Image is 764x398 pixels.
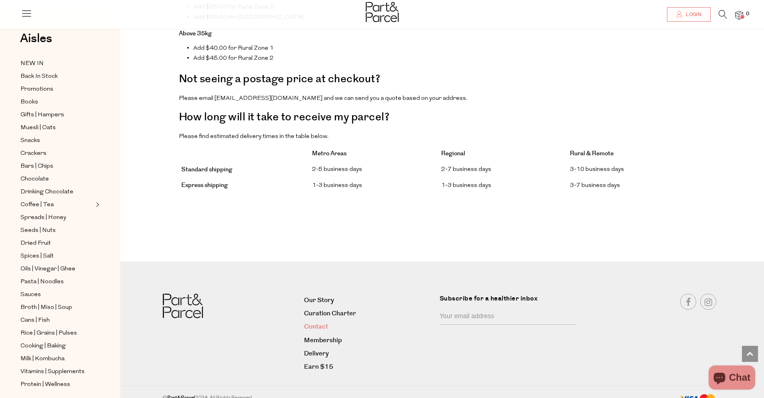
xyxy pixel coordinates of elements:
input: Your email address [440,309,576,325]
strong: Rural & Remote [570,149,614,158]
span: Sauces [20,290,41,300]
span: Crackers [20,149,47,158]
td: 3-7 business days [567,178,706,194]
span: Seeds | Nuts [20,226,56,236]
p: Please email [EMAIL_ADDRESS][DOMAIN_NAME] and we can send you a quote based on your address. [179,93,706,104]
span: Broth | Miso | Soup [20,303,72,313]
a: Vitamins | Supplements [20,367,93,377]
span: Muesli | Oats [20,123,56,133]
a: Cooking | Baking [20,341,93,351]
span: Dried Fruit [20,239,51,248]
a: Protein | Wellness [20,380,93,390]
a: Spices | Salt [20,251,93,261]
a: Promotions [20,84,93,94]
span: Chocolate [20,175,49,184]
span: Spices | Salt [20,252,54,261]
span: Vitamins | Supplements [20,367,85,377]
a: Muesli | Oats [20,123,93,133]
a: Bars | Chips [20,161,93,171]
a: NEW IN [20,59,93,69]
td: 1-3 business days [310,178,439,194]
span: Protein | Wellness [20,380,70,390]
a: Chocolate [20,174,93,184]
a: Contact [304,321,434,332]
inbox-online-store-chat: Shopify online store chat [706,366,758,392]
li: Add $40.00 for Rural Zone 1 [187,43,706,54]
span: Cooking | Baking [20,341,66,351]
img: Part&Parcel [163,294,203,318]
a: Delivery [304,348,434,359]
span: Pasta | Noodles [20,277,64,287]
span: Drinking Chocolate [20,187,73,197]
a: Cans | Fish [20,315,93,325]
td: 1-3 business days [438,178,567,194]
a: Seeds | Nuts [20,225,93,236]
span: Milk | Kombucha [20,354,65,364]
li: Add $45.00 for Rural Zone 2 [187,53,706,64]
strong: Standard shipping [181,165,232,174]
span: Promotions [20,85,53,94]
strong: Regional [441,149,465,158]
a: Spreads | Honey [20,213,93,223]
p: Please find estimated delivery times in the table below. [179,132,706,142]
b: Above 35kg [179,29,212,38]
a: Gifts | Hampers [20,110,93,120]
a: Membership [304,335,434,346]
button: Expand/Collapse Coffee | Tea [94,200,99,209]
span: Oils | Vinegar | Ghee [20,264,75,274]
a: Back In Stock [20,71,93,81]
a: Our Story [304,295,434,306]
strong: Express shipping [181,181,228,189]
h3: How long will it take to receive my parcel? [179,108,706,126]
a: Drinking Chocolate [20,187,93,197]
td: 3-10 business days [567,162,706,178]
span: Spreads | Honey [20,213,66,223]
td: 2-5 business days [310,162,439,178]
span: Rice | Grains | Pulses [20,329,77,338]
span: Bars | Chips [20,162,53,171]
a: 0 [735,11,743,19]
h3: Not seeing a postage price at checkout? [179,70,706,88]
a: Coffee | Tea [20,200,93,210]
strong: Metro Areas [312,149,347,158]
a: Broth | Miso | Soup [20,303,93,313]
a: Earn $15 [304,361,434,372]
a: Books [20,97,93,107]
a: Curation Charter [304,308,434,319]
span: Gifts | Hampers [20,110,64,120]
span: Coffee | Tea [20,200,54,210]
a: Snacks [20,136,93,146]
span: 0 [744,10,751,18]
span: Back In Stock [20,72,58,81]
img: Part&Parcel [366,2,399,22]
label: Subscribe for a healthier inbox [440,294,581,309]
span: NEW IN [20,59,44,69]
a: Milk | Kombucha [20,354,93,364]
td: 2-7 business days [438,162,567,178]
a: Dried Fruit [20,238,93,248]
a: Oils | Vinegar | Ghee [20,264,93,274]
a: Rice | Grains | Pulses [20,328,93,338]
a: Login [667,7,711,22]
span: Snacks [20,136,40,146]
span: Cans | Fish [20,316,50,325]
span: Aisles [20,30,52,47]
span: Login [684,11,701,18]
span: Books [20,97,38,107]
a: Pasta | Noodles [20,277,93,287]
a: Crackers [20,148,93,158]
a: Aisles [20,32,52,53]
a: Sauces [20,290,93,300]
